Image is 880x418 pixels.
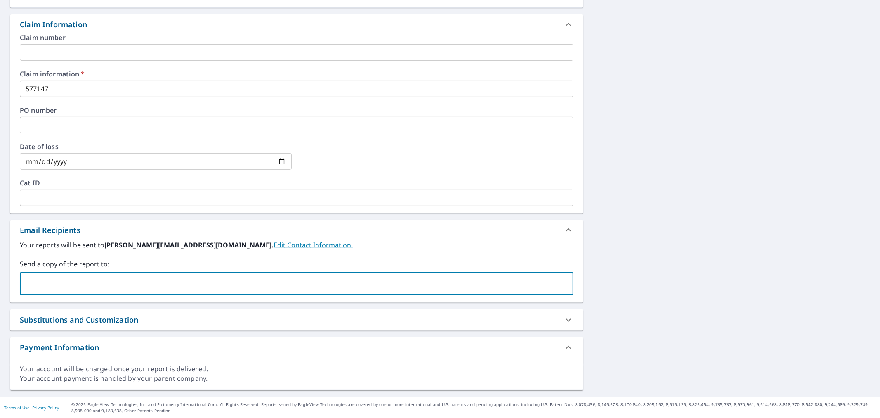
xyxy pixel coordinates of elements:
[20,240,573,250] label: Your reports will be sent to
[20,19,87,30] div: Claim Information
[10,309,583,330] div: Substitutions and Customization
[4,405,59,410] p: |
[20,225,80,236] div: Email Recipients
[20,34,573,41] label: Claim number
[20,107,573,114] label: PO number
[20,259,573,269] label: Send a copy of the report to:
[71,401,876,414] p: © 2025 Eagle View Technologies, Inc. and Pictometry International Corp. All Rights Reserved. Repo...
[10,14,583,34] div: Claim Information
[32,405,59,411] a: Privacy Policy
[274,240,353,249] a: EditContactInfo
[20,374,573,383] div: Your account payment is handled by your parent company.
[10,220,583,240] div: Email Recipients
[20,180,573,186] label: Cat ID
[20,314,138,325] div: Substitutions and Customization
[20,364,573,374] div: Your account will be charged once your report is delivered.
[20,143,292,150] label: Date of loss
[10,337,583,357] div: Payment Information
[4,405,30,411] a: Terms of Use
[104,240,274,249] b: [PERSON_NAME][EMAIL_ADDRESS][DOMAIN_NAME].
[20,342,99,353] div: Payment Information
[20,71,573,77] label: Claim information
